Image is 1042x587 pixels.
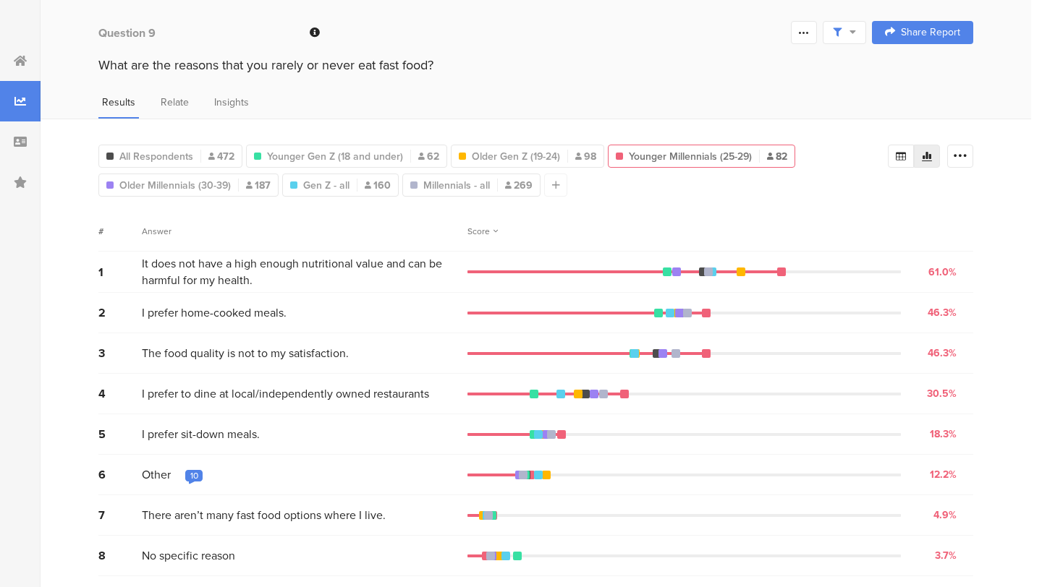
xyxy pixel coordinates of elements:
[930,427,957,442] div: 18.3%
[102,95,135,110] span: Results
[930,467,957,482] div: 12.2%
[98,264,142,280] div: 1
[142,507,386,523] span: There aren’t many fast food options where I live.
[467,225,498,238] div: Score
[98,345,142,361] div: 3
[418,149,439,164] span: 62
[901,27,960,38] span: Share Report
[190,470,198,481] div: 10
[142,547,235,564] span: No specific reason
[214,95,249,110] span: Insights
[98,547,142,564] div: 8
[98,56,973,74] div: What are the reasons that you rarely or never eat fast food?
[142,466,171,483] span: Other
[767,149,787,164] span: 82
[142,225,171,238] div: Answer
[98,25,156,41] b: Question 9
[928,346,957,361] div: 46.3%
[935,548,957,563] div: 3.7%
[98,304,142,321] div: 2
[119,149,193,164] span: All Respondents
[575,149,596,164] span: 98
[208,149,234,164] span: 472
[161,95,189,110] span: Relate
[928,265,957,280] div: 61.0%
[98,426,142,442] div: 5
[142,385,429,402] span: I prefer to dine at local/independently owned restaurants
[303,178,350,193] span: Gen Z - all
[119,178,231,193] span: Older Millennials (30-39)
[933,507,957,523] div: 4.9%
[928,305,957,320] div: 46.3%
[98,385,142,402] div: 4
[927,386,957,401] div: 30.5%
[142,304,287,321] span: I prefer home-cooked meals.
[98,466,142,483] div: 6
[629,149,752,164] span: Younger Millennials (25-29)
[142,255,460,288] span: It does not have a high enough nutritional value and can be harmful for my health.
[142,426,260,442] span: I prefer sit-down meals.
[365,178,391,193] span: 160
[142,345,349,361] span: The food quality is not to my satisfaction.
[98,507,142,523] div: 7
[423,178,490,193] span: Millennials - all
[472,149,560,164] span: Older Gen Z (19-24)
[98,225,142,238] div: #
[246,178,271,193] span: 187
[505,178,533,193] span: 269
[267,149,403,164] span: Younger Gen Z (18 and under)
